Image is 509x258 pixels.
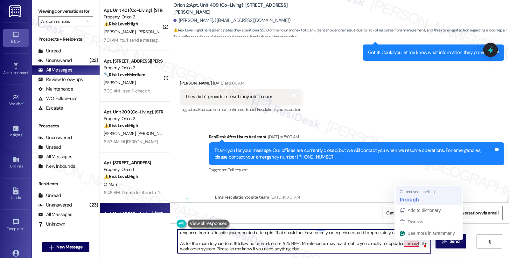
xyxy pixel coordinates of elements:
div: (23) [88,200,100,210]
span: Send [450,238,459,245]
div: Prospects + Residents [32,36,100,43]
a: Leads [3,186,29,203]
span: Escalation type escalation [257,107,301,112]
strong: ⚠️ Risk Level: High [173,28,201,33]
button: Send [436,234,466,248]
span: • [22,132,23,136]
div: Property: Orion 2 [104,64,163,71]
span: Bad communication , [198,107,233,112]
div: All Messages [38,67,72,73]
span: Get Conversation Link [386,210,430,216]
div: All Messages [38,153,72,160]
div: Got it! Could you let me know what information they provided? [368,49,494,56]
strong: ⚠️ Risk Level: High [104,21,138,27]
span: Emailed client , [233,107,257,112]
div: Apt. [STREET_ADDRESS] [104,160,163,166]
div: Maintenance [38,86,73,92]
div: Apt. Unit 401 (Co-Living), [STREET_ADDRESS][PERSON_NAME] [104,7,163,14]
a: Site Visit • [3,92,29,109]
div: [DATE] at 8:00 AM [266,133,299,140]
div: WO Follow-ups [38,95,77,102]
div: Residents [32,180,100,187]
div: All Messages [38,211,72,218]
label: Viewing conversations for [38,6,93,16]
div: 7:00 AM: I see, I'll check it. [104,88,150,94]
button: Get Conversation Link [382,206,434,220]
div: Tagged as: [180,105,301,114]
div: Unanswered [38,134,72,141]
div: Unread [38,48,61,54]
div: Unread [38,192,61,199]
span: New Message [56,244,82,250]
div: [PERSON_NAME]. ([EMAIL_ADDRESS][DOMAIN_NAME]) [173,17,290,24]
button: Share Conversation via email [438,206,503,220]
span: • [23,101,24,105]
div: Apt. [STREET_ADDRESS][PERSON_NAME] [104,58,163,64]
strong: ⚠️ Risk Level: High [104,173,138,179]
a: Insights • [3,123,29,140]
div: Apt. Unit 309 (Co-Living), [STREET_ADDRESS][PERSON_NAME] [104,109,163,115]
div: ResiDesk After Hours Assistant [209,133,504,142]
input: All communities [41,16,83,26]
b: Orion 2: Apt. Unit 409 (Co-Living), [STREET_ADDRESS][PERSON_NAME] [173,2,301,16]
span: [PERSON_NAME] [104,29,137,35]
div: 7:01 AM: You’ll send a message right before you leave for the day? Wow. If you can’t fix the prob... [104,37,343,43]
a: Templates • [3,217,29,234]
strong: ⚠️ Risk Level: High [104,123,138,128]
i:  [442,239,447,244]
span: : The resident states they spent over $500 of their own money to fix an urgent shower drain issue... [173,27,509,41]
i:  [49,245,54,250]
textarea: To enrich screen reader interactions, please activate Accessibility in Grammarly extension settings [178,229,431,253]
button: New Message [42,242,89,252]
div: 6:53 AM: Hi [PERSON_NAME], I understand your concern about the move-out fees. Let me look into th... [104,139,401,145]
span: [PERSON_NAME] [137,29,169,35]
a: Inbox [3,29,29,46]
div: Escalate [38,105,63,112]
span: • [24,226,25,230]
div: Unanswered [38,202,72,208]
span: [PERSON_NAME] [104,80,136,85]
div: Unanswered [38,57,72,64]
div: Property: Orion 2 [104,14,163,20]
span: Call request [227,167,248,173]
i:  [487,239,492,244]
div: Unknown [38,221,65,227]
div: 6:46 AM: Thanks for the info. I'll share this with the team to investigate and take steps to ensu... [104,190,397,195]
div: [DATE] at 8:00 AM [212,80,244,86]
div: They didn't provide me with any information [185,93,273,100]
strong: 🔧 Risk Level: Medium [104,72,145,78]
div: Thank you for your message. Our offices are currently closed, but we will contact you when we res... [214,147,494,161]
div: New Inbounds [38,163,75,170]
div: Prospects [32,123,100,129]
div: Apt. Unit 409 (Co-Living), [STREET_ADDRESS][PERSON_NAME] [104,210,163,217]
div: Unread [38,144,61,151]
div: Email escalation to site team [215,194,475,203]
span: [PERSON_NAME] [137,131,169,136]
div: Tagged as: [209,165,504,174]
div: [PERSON_NAME] [180,80,301,89]
div: (23) [88,56,100,65]
img: ResiDesk Logo [9,5,22,17]
i:  [87,19,90,24]
span: • [28,70,29,74]
span: [PERSON_NAME] [104,131,137,136]
span: Share Conversation via email [442,210,499,216]
div: Property: Orion 1 [104,166,163,173]
div: Review follow-ups [38,76,83,83]
div: Property: Orion 2 [104,115,163,122]
span: C. Man [104,181,117,187]
div: [DATE] at 8:01 AM [269,194,300,200]
a: Buildings [3,154,29,171]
